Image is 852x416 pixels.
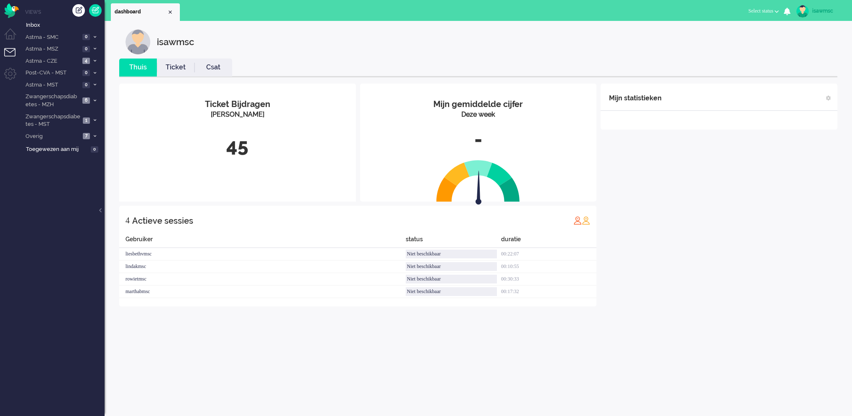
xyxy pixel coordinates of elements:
span: 7 [83,133,90,139]
span: 4 [82,58,90,64]
img: flow_omnibird.svg [4,3,19,18]
div: - [366,126,591,153]
span: 0 [82,34,90,40]
li: Views [25,8,105,15]
span: Overig [24,133,80,140]
a: isawmsc [795,5,844,18]
li: Thuis [119,59,157,77]
div: marthabmsc [119,286,406,298]
span: Astma - MST [24,81,80,89]
a: Toegewezen aan mij 0 [24,144,105,153]
div: Niet beschikbaar [406,287,497,296]
div: lindakmsc [119,260,406,273]
div: Creëer ticket [72,4,85,17]
a: Omnidesk [4,5,19,12]
a: Ticket [157,63,194,72]
img: semi_circle.svg [436,160,520,202]
span: 0 [82,46,90,52]
button: Select status [743,5,784,17]
div: Actieve sessies [132,212,193,229]
span: 0 [82,70,90,76]
span: Astma - MSZ [24,45,80,53]
div: [PERSON_NAME] [125,110,350,120]
span: Astma - SMC [24,33,80,41]
span: 0 [91,146,98,153]
span: Toegewezen aan mij [26,145,88,153]
div: Niet beschikbaar [406,275,497,283]
div: Gebruiker [119,235,406,248]
div: duratie [501,235,596,248]
span: Post-CVA - MST [24,69,80,77]
img: arrow.svg [461,171,497,207]
div: Niet beschikbaar [406,250,497,258]
span: Select status [748,8,773,14]
img: avatar [796,5,809,18]
div: 00:22:07 [501,248,596,260]
span: Astma - CZE [24,57,80,65]
div: isawmsc [812,7,844,15]
a: Quick Ticket [89,4,102,17]
li: Tickets menu [4,48,23,67]
span: 6 [82,97,90,104]
div: 00:17:32 [501,286,596,298]
span: Zwangerschapsdiabetes - MST [24,113,80,128]
li: Csat [194,59,232,77]
div: Niet beschikbaar [406,262,497,271]
div: Mijn gemiddelde cijfer [366,98,591,110]
span: 1 [83,117,90,124]
li: Dashboard [111,3,180,21]
a: Csat [194,63,232,72]
div: 45 [125,132,350,160]
a: Inbox [24,20,105,29]
span: Inbox [26,21,105,29]
img: profile_red.svg [573,216,582,225]
div: Mijn statistieken [609,90,662,107]
span: 0 [82,82,90,88]
div: Ticket Bijdragen [125,98,350,110]
span: Zwangerschapsdiabetes - MZH [24,93,80,108]
div: isawmsc [157,29,194,54]
div: 00:30:33 [501,273,596,286]
div: liesbethvmsc [119,248,406,260]
div: 00:10:55 [501,260,596,273]
li: Select status [743,3,784,21]
div: 4 [125,212,130,229]
span: dashboard [115,8,167,15]
li: Ticket [157,59,194,77]
li: Dashboard menu [4,28,23,47]
div: rowietmsc [119,273,406,286]
div: status [406,235,501,248]
img: customer.svg [125,29,151,54]
div: Close tab [167,9,174,15]
div: Deze week [366,110,591,120]
li: Admin menu [4,68,23,87]
a: Thuis [119,63,157,72]
img: profile_orange.svg [582,216,590,225]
